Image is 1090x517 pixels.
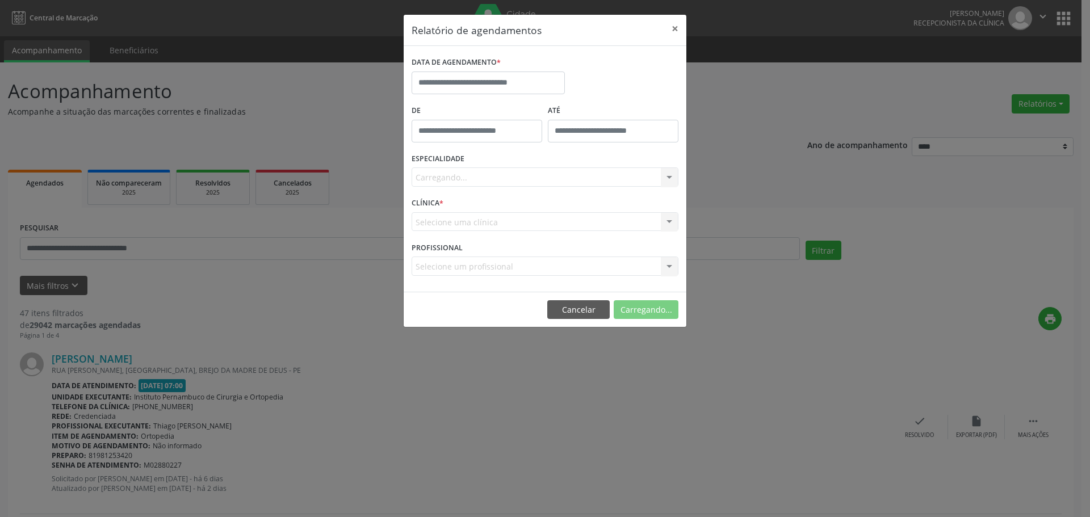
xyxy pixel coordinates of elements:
[412,102,542,120] label: De
[412,54,501,72] label: DATA DE AGENDAMENTO
[412,23,542,37] h5: Relatório de agendamentos
[614,300,678,320] button: Carregando...
[412,150,464,168] label: ESPECIALIDADE
[548,102,678,120] label: ATÉ
[664,15,686,43] button: Close
[412,195,443,212] label: CLÍNICA
[412,239,463,257] label: PROFISSIONAL
[547,300,610,320] button: Cancelar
